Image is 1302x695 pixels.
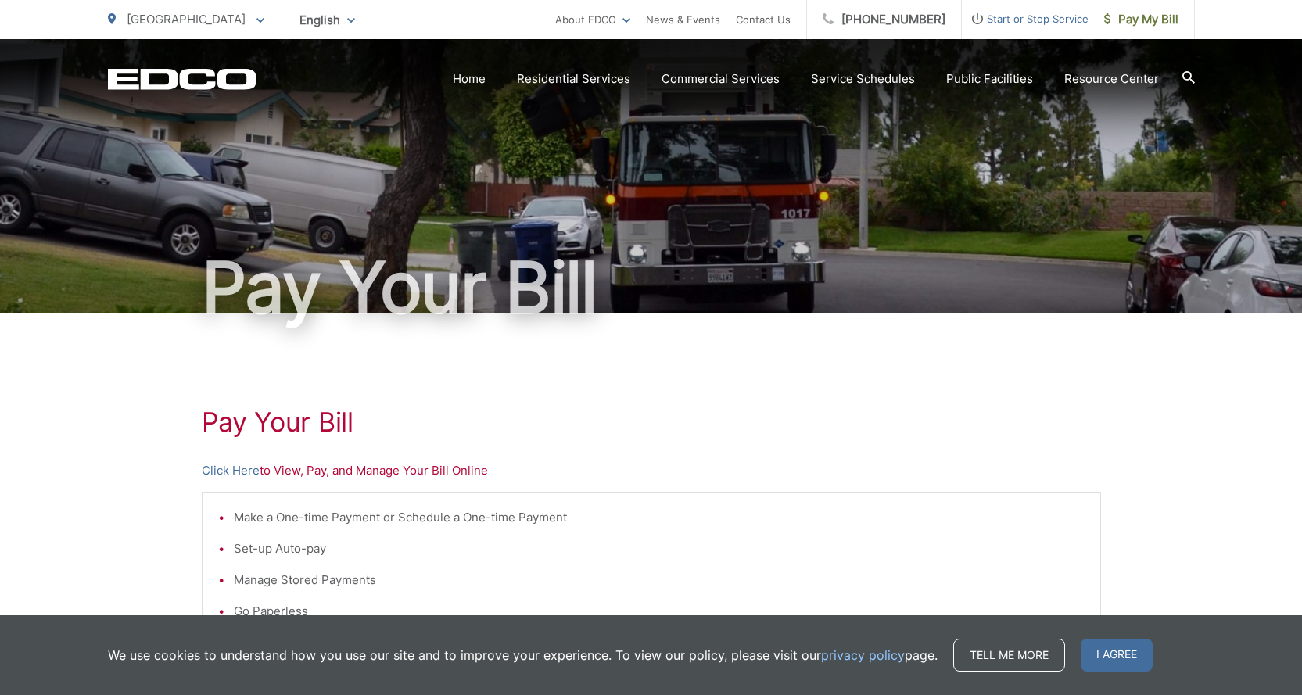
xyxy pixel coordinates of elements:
[234,508,1085,527] li: Make a One-time Payment or Schedule a One-time Payment
[646,10,720,29] a: News & Events
[234,571,1085,589] li: Manage Stored Payments
[288,6,367,34] span: English
[555,10,630,29] a: About EDCO
[108,249,1195,327] h1: Pay Your Bill
[736,10,791,29] a: Contact Us
[517,70,630,88] a: Residential Services
[821,646,905,665] a: privacy policy
[811,70,915,88] a: Service Schedules
[1104,10,1178,29] span: Pay My Bill
[953,639,1065,672] a: Tell me more
[202,407,1101,438] h1: Pay Your Bill
[662,70,780,88] a: Commercial Services
[1081,639,1153,672] span: I agree
[127,12,246,27] span: [GEOGRAPHIC_DATA]
[234,602,1085,621] li: Go Paperless
[946,70,1033,88] a: Public Facilities
[453,70,486,88] a: Home
[108,68,256,90] a: EDCD logo. Return to the homepage.
[108,646,938,665] p: We use cookies to understand how you use our site and to improve your experience. To view our pol...
[1064,70,1159,88] a: Resource Center
[234,539,1085,558] li: Set-up Auto-pay
[202,461,260,480] a: Click Here
[202,461,1101,480] p: to View, Pay, and Manage Your Bill Online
